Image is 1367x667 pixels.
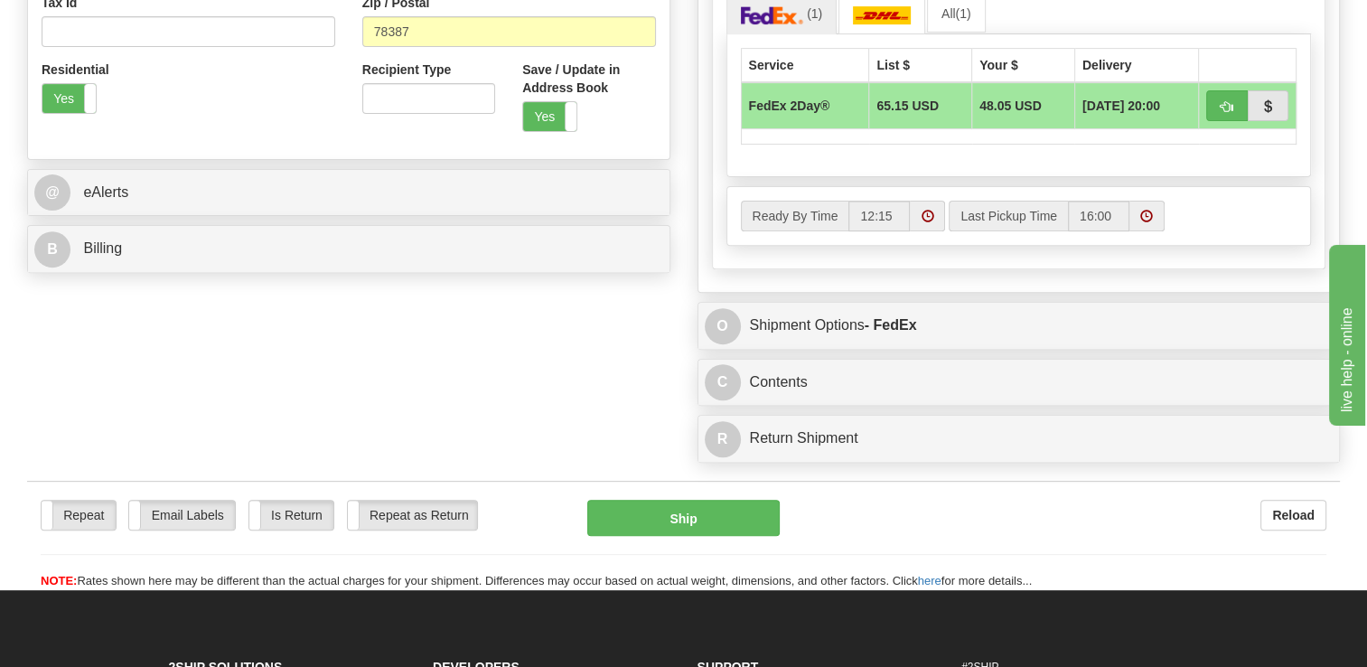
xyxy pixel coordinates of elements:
[34,230,663,268] a: B Billing
[705,364,1334,401] a: CContents
[741,6,804,24] img: FedEx Express®
[869,48,972,82] th: List $
[1082,97,1160,115] span: [DATE] 20:00
[249,501,333,530] label: Is Return
[705,364,741,400] span: C
[42,61,109,79] label: Residential
[705,421,741,457] span: R
[42,501,116,530] label: Repeat
[42,84,96,113] label: Yes
[1272,508,1315,522] b: Reload
[83,184,128,200] span: eAlerts
[705,308,741,344] span: O
[522,61,655,97] label: Save / Update in Address Book
[362,61,452,79] label: Recipient Type
[955,6,970,21] span: (1)
[949,201,1068,231] label: Last Pickup Time
[972,82,1075,129] td: 48.05 USD
[129,501,235,530] label: Email Labels
[741,82,869,129] td: FedEx 2Day®
[27,573,1340,590] div: Rates shown here may be different than the actual charges for your shipment. Differences may occu...
[865,317,917,333] strong: - FedEx
[918,574,941,587] a: here
[741,201,849,231] label: Ready By Time
[14,11,167,33] div: live help - online
[853,6,911,24] img: DHL
[807,6,822,21] span: (1)
[705,307,1334,344] a: OShipment Options- FedEx
[41,574,77,587] span: NOTE:
[348,501,477,530] label: Repeat as Return
[705,420,1334,457] a: RReturn Shipment
[523,102,576,131] label: Yes
[1260,500,1326,531] button: Reload
[34,231,70,268] span: B
[1325,241,1365,426] iframe: chat widget
[587,500,779,536] button: Ship
[741,48,869,82] th: Service
[34,174,70,211] span: @
[972,48,1075,82] th: Your $
[34,174,663,211] a: @ eAlerts
[83,240,122,256] span: Billing
[1074,48,1198,82] th: Delivery
[869,82,972,129] td: 65.15 USD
